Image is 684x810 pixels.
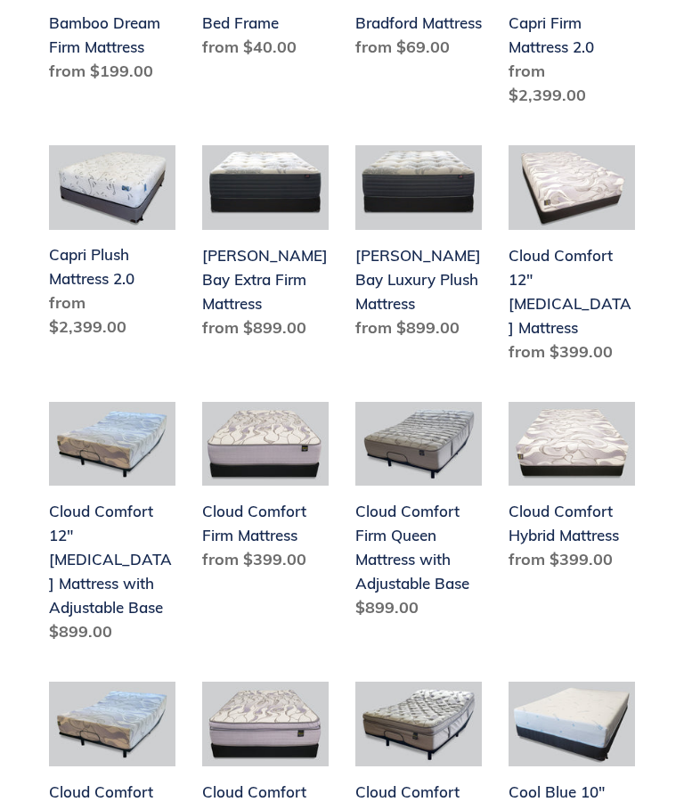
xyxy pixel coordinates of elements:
a: Cloud Comfort Hybrid Mattress [509,402,635,579]
a: Capri Plush Mattress 2.0 [49,145,175,347]
a: Cloud Comfort Firm Queen Mattress with Adjustable Base [355,402,482,627]
a: Cloud Comfort 12" Memory Foam Mattress with Adjustable Base [49,402,175,651]
a: Chadwick Bay Luxury Plush Mattress [355,145,482,347]
a: Chadwick Bay Extra Firm Mattress [202,145,329,347]
a: Cloud Comfort Firm Mattress [202,402,329,579]
a: Cloud Comfort 12" Memory Foam Mattress [509,145,635,371]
